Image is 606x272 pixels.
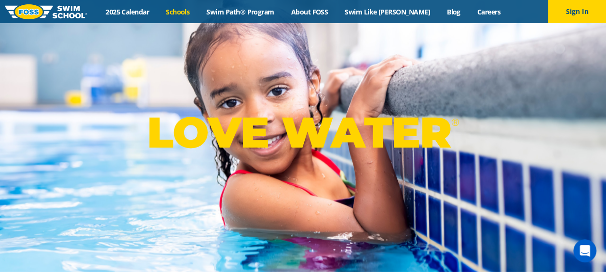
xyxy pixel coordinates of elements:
a: Careers [469,7,509,16]
a: Blog [438,7,469,16]
a: Swim Like [PERSON_NAME] [337,7,439,16]
img: FOSS Swim School Logo [5,4,87,19]
a: About FOSS [283,7,337,16]
p: LOVE WATER [147,107,459,158]
sup: ® [451,116,459,128]
a: Swim Path® Program [198,7,283,16]
a: Schools [158,7,198,16]
iframe: Intercom live chat [573,239,596,262]
a: 2025 Calendar [97,7,158,16]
